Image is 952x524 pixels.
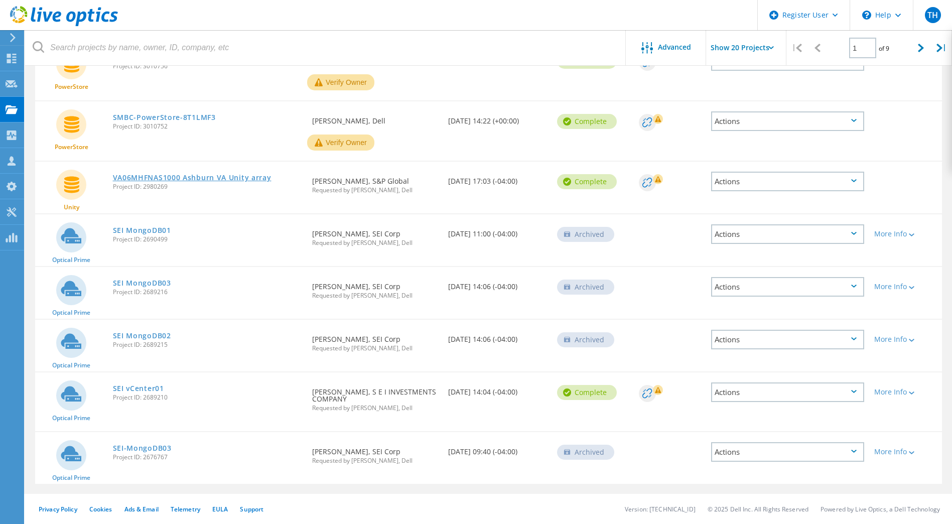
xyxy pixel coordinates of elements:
[307,267,443,309] div: [PERSON_NAME], SEI Corp
[212,505,228,513] a: EULA
[113,332,171,339] a: SEI MongoDB02
[55,84,88,90] span: PowerStore
[124,505,159,513] a: Ads & Email
[862,11,871,20] svg: \n
[307,372,443,421] div: [PERSON_NAME], S E I INVESTMENTS COMPANY
[307,135,374,151] button: Verify Owner
[874,448,937,455] div: More Info
[52,415,90,421] span: Optical Prime
[557,332,614,347] div: Archived
[443,214,552,247] div: [DATE] 11:00 (-04:00)
[113,227,171,234] a: SEI MongoDB01
[711,277,864,297] div: Actions
[874,230,937,237] div: More Info
[443,162,552,195] div: [DATE] 17:03 (-04:00)
[113,445,172,452] a: SEI-MongoDB03
[307,320,443,361] div: [PERSON_NAME], SEI Corp
[89,505,112,513] a: Cookies
[557,114,617,129] div: Complete
[52,310,90,316] span: Optical Prime
[557,385,617,400] div: Complete
[312,345,438,351] span: Requested by [PERSON_NAME], Dell
[821,505,940,513] li: Powered by Live Optics, a Dell Technology
[113,174,271,181] a: VA06MHFNAS1000 Ashburn VA Unity array
[443,432,552,465] div: [DATE] 09:40 (-04:00)
[240,505,263,513] a: Support
[557,280,614,295] div: Archived
[312,458,438,464] span: Requested by [PERSON_NAME], Dell
[39,505,77,513] a: Privacy Policy
[52,362,90,368] span: Optical Prime
[312,240,438,246] span: Requested by [PERSON_NAME], Dell
[113,114,216,121] a: SMBC-PowerStore-8T1LMF3
[931,30,952,66] div: |
[55,144,88,150] span: PowerStore
[10,21,118,28] a: Live Optics Dashboard
[113,454,303,460] span: Project ID: 2676767
[443,320,552,353] div: [DATE] 14:06 (-04:00)
[312,293,438,299] span: Requested by [PERSON_NAME], Dell
[307,74,374,90] button: Verify Owner
[64,204,79,210] span: Unity
[711,330,864,349] div: Actions
[312,405,438,411] span: Requested by [PERSON_NAME], Dell
[443,101,552,135] div: [DATE] 14:22 (+00:00)
[557,445,614,460] div: Archived
[307,214,443,256] div: [PERSON_NAME], SEI Corp
[52,257,90,263] span: Optical Prime
[113,385,164,392] a: SEI vCenter01
[171,505,200,513] a: Telemetry
[113,123,303,129] span: Project ID: 3010752
[711,172,864,191] div: Actions
[443,372,552,406] div: [DATE] 14:04 (-04:00)
[25,30,626,65] input: Search projects by name, owner, ID, company, etc
[113,289,303,295] span: Project ID: 2689216
[312,187,438,193] span: Requested by [PERSON_NAME], Dell
[113,236,303,242] span: Project ID: 2690499
[874,336,937,343] div: More Info
[113,184,303,190] span: Project ID: 2980269
[658,44,691,51] span: Advanced
[307,432,443,474] div: [PERSON_NAME], SEI Corp
[557,174,617,189] div: Complete
[443,267,552,300] div: [DATE] 14:06 (-04:00)
[711,382,864,402] div: Actions
[711,111,864,131] div: Actions
[874,388,937,396] div: More Info
[625,505,696,513] li: Version: [TECHNICAL_ID]
[113,280,171,287] a: SEI MongoDB03
[786,30,807,66] div: |
[113,63,303,69] span: Project ID: 3010756
[927,11,938,19] span: TH
[307,101,443,135] div: [PERSON_NAME], Dell
[307,162,443,203] div: [PERSON_NAME], S&P Global
[874,283,937,290] div: More Info
[113,342,303,348] span: Project ID: 2689215
[711,224,864,244] div: Actions
[708,505,808,513] li: © 2025 Dell Inc. All Rights Reserved
[879,44,889,53] span: of 9
[557,227,614,242] div: Archived
[113,395,303,401] span: Project ID: 2689210
[52,475,90,481] span: Optical Prime
[711,442,864,462] div: Actions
